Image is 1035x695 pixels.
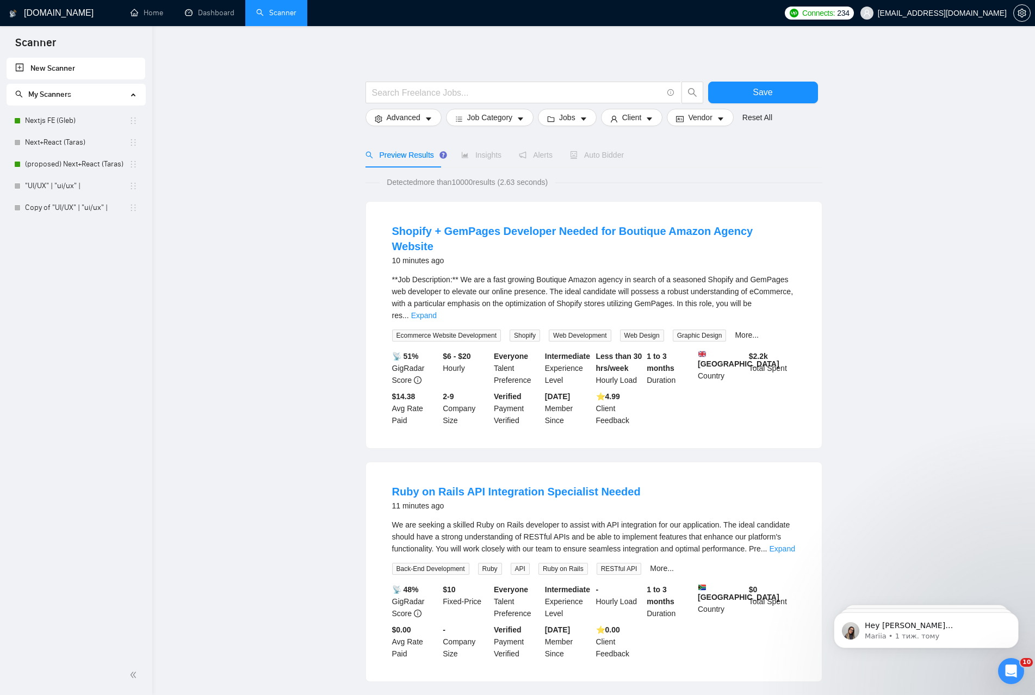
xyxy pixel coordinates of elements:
[696,350,747,386] div: Country
[597,563,642,575] span: RESTful API
[185,8,234,17] a: dashboardDashboard
[749,585,758,594] b: $ 0
[667,89,674,96] span: info-circle
[545,625,570,634] b: [DATE]
[545,352,590,361] b: Intermediate
[753,85,772,99] span: Save
[749,352,768,361] b: $ 2.2k
[7,58,145,79] li: New Scanner
[461,151,469,159] span: area-chart
[392,254,796,267] div: 10 minutes ago
[647,585,674,606] b: 1 to 3 months
[467,111,512,123] span: Job Category
[698,584,779,601] b: [GEOGRAPHIC_DATA]
[25,197,129,219] a: Copy of "UI/UX" | "ui/ux" |
[742,111,772,123] a: Reset All
[594,624,645,660] div: Client Feedback
[390,350,441,386] div: GigRadar Score
[392,519,796,555] div: We are seeking a skilled Ruby on Rails developer to assist with API integration for our applicati...
[545,585,590,594] b: Intermediate
[580,115,587,123] span: caret-down
[392,563,469,575] span: Back-End Development
[392,352,419,361] b: 📡 51%
[517,115,524,123] span: caret-down
[392,520,790,553] span: We are seeking a skilled Ruby on Rails developer to assist with API integration for our applicati...
[538,563,588,575] span: Ruby on Rails
[549,330,611,342] span: Web Development
[441,624,492,660] div: Company Size
[543,350,594,386] div: Experience Level
[698,584,706,591] img: 🇿🇦
[392,499,641,512] div: 11 minutes ago
[411,311,437,320] a: Expand
[596,625,620,634] b: ⭐️ 0.00
[492,584,543,619] div: Talent Preference
[461,151,501,159] span: Insights
[998,658,1024,684] iframe: Intercom live chat
[769,544,795,553] a: Expand
[365,151,373,159] span: search
[15,58,137,79] a: New Scanner
[392,275,794,320] span: **Job Description:** We are a fast growing Boutique Amazon agency in search of a seasoned Shopify...
[15,90,23,98] span: search
[596,352,642,373] b: Less than 30 hrs/week
[667,109,733,126] button: idcardVendorcaret-down
[647,352,674,373] b: 1 to 3 months
[441,350,492,386] div: Hourly
[708,82,818,103] button: Save
[492,390,543,426] div: Payment Verified
[594,390,645,426] div: Client Feedback
[446,109,534,126] button: barsJob Categorycaret-down
[443,352,470,361] b: $6 - $20
[392,625,411,634] b: $0.00
[596,392,620,401] b: ⭐️ 4.99
[594,350,645,386] div: Hourly Load
[543,390,594,426] div: Member Since
[688,111,712,123] span: Vendor
[802,7,835,19] span: Connects:
[596,585,599,594] b: -
[129,669,140,680] span: double-left
[129,160,138,169] span: holder
[392,585,419,594] b: 📡 48%
[817,589,1035,666] iframe: Intercom notifications повідомлення
[761,544,767,553] span: ...
[681,82,703,103] button: search
[570,151,578,159] span: robot
[390,584,441,619] div: GigRadar Score
[9,5,17,22] img: logo
[392,274,796,321] div: **Job Description:** We are a fast growing Boutique Amazon agency in search of a seasoned Shopify...
[696,584,747,619] div: Country
[1020,658,1033,667] span: 10
[402,311,409,320] span: ...
[7,35,65,58] span: Scanner
[1014,9,1030,17] span: setting
[543,624,594,660] div: Member Since
[441,584,492,619] div: Fixed-Price
[644,584,696,619] div: Duration
[747,350,798,386] div: Total Spent
[25,110,129,132] a: Nextjs FE (Gleb)
[863,9,871,17] span: user
[256,8,296,17] a: searchScanner
[545,392,570,401] b: [DATE]
[494,392,522,401] b: Verified
[644,350,696,386] div: Duration
[790,9,798,17] img: upwork-logo.png
[365,151,444,159] span: Preview Results
[7,175,145,197] li: "UI/UX" | "ui/ux" |
[747,584,798,619] div: Total Spent
[392,330,501,342] span: Ecommerce Website Development
[622,111,642,123] span: Client
[559,111,575,123] span: Jobs
[414,376,422,384] span: info-circle
[443,585,455,594] b: $ 10
[676,115,684,123] span: idcard
[538,109,597,126] button: folderJobscaret-down
[492,624,543,660] div: Payment Verified
[455,115,463,123] span: bars
[698,350,706,358] img: 🇬🇧
[650,564,674,573] a: More...
[735,331,759,339] a: More...
[519,151,526,159] span: notification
